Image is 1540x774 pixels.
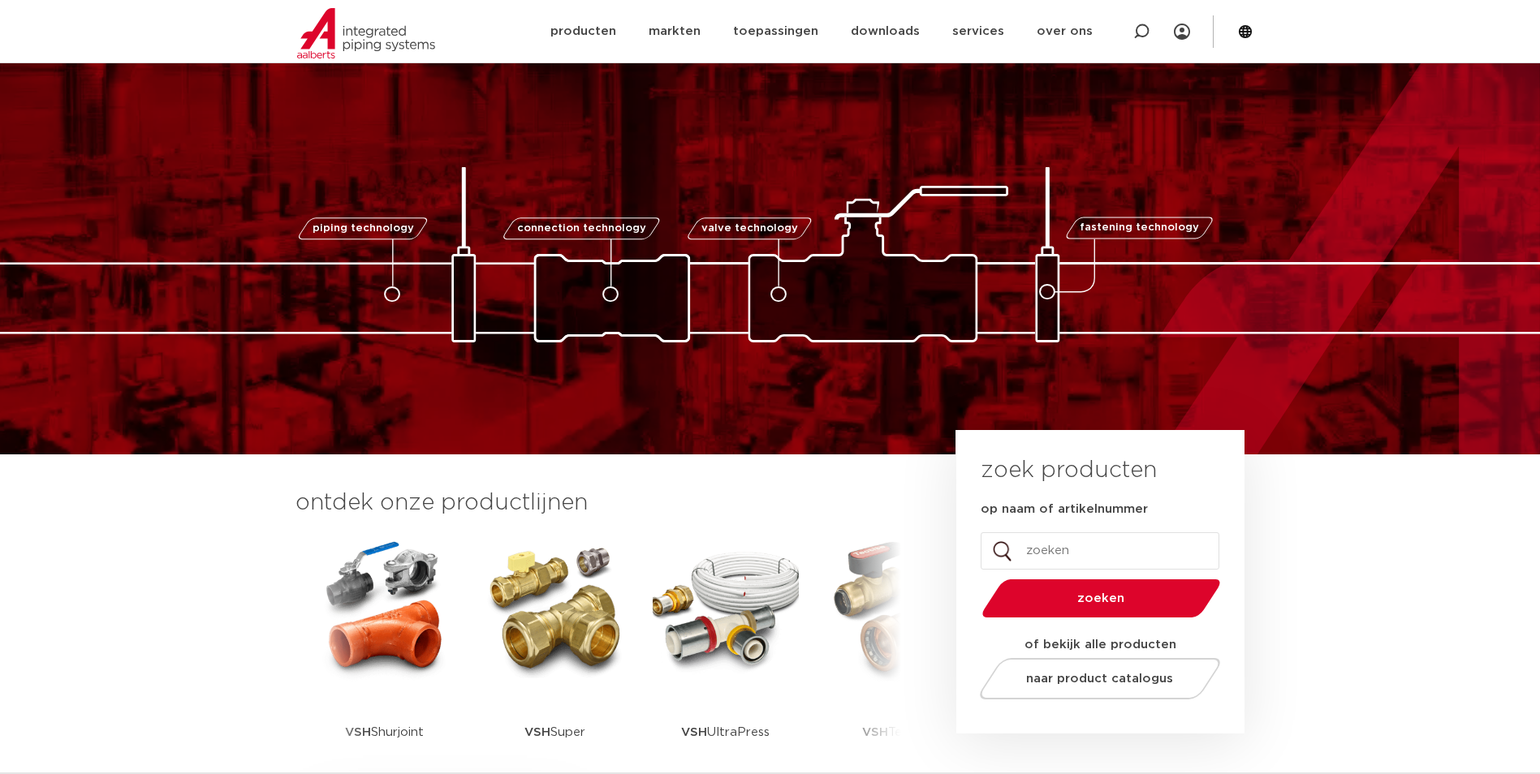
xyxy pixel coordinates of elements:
[1024,592,1179,604] span: zoeken
[975,658,1224,699] a: naar product catalogus
[313,223,414,234] span: piping technology
[516,223,645,234] span: connection technology
[681,726,707,738] strong: VSH
[975,578,1227,619] button: zoeken
[981,454,1157,487] h3: zoek producten
[295,487,901,519] h3: ontdek onze productlijnen
[981,501,1148,518] label: op naam of artikelnummer
[524,726,550,738] strong: VSH
[345,726,371,738] strong: VSH
[981,532,1219,570] input: zoeken
[1025,639,1176,651] strong: of bekijk alle producten
[1026,673,1173,685] span: naar product catalogus
[862,726,888,738] strong: VSH
[701,223,798,234] span: valve technology
[1080,223,1199,234] span: fastening technology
